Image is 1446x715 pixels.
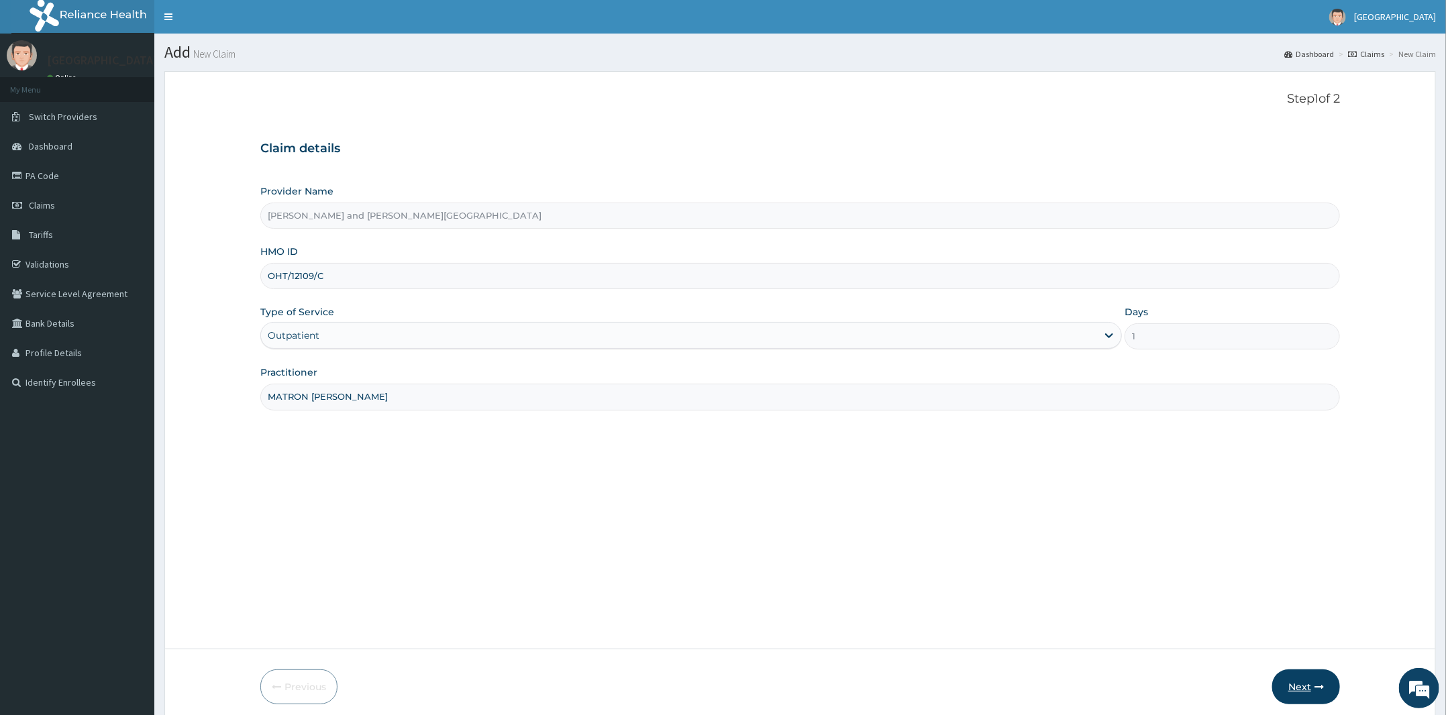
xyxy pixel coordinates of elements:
span: Switch Providers [29,111,97,123]
input: Enter HMO ID [260,263,1340,289]
span: Tariffs [29,229,53,241]
img: User Image [1329,9,1346,25]
h3: Claim details [260,142,1340,156]
li: New Claim [1386,48,1436,60]
span: Dashboard [29,140,72,152]
label: Type of Service [260,305,334,319]
h1: Add [164,44,1436,61]
label: Days [1125,305,1148,319]
img: User Image [7,40,37,70]
label: Provider Name [260,184,333,198]
a: Claims [1348,48,1384,60]
label: HMO ID [260,245,298,258]
p: Step 1 of 2 [260,92,1340,107]
button: Next [1272,669,1340,704]
small: New Claim [191,49,236,59]
button: Previous [260,669,338,704]
span: Claims [29,199,55,211]
a: Online [47,73,79,82]
label: Practitioner [260,366,317,379]
span: [GEOGRAPHIC_DATA] [1354,11,1436,23]
div: Outpatient [268,329,319,342]
a: Dashboard [1284,48,1334,60]
input: Enter Name [260,384,1340,410]
p: [GEOGRAPHIC_DATA] [47,54,158,66]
